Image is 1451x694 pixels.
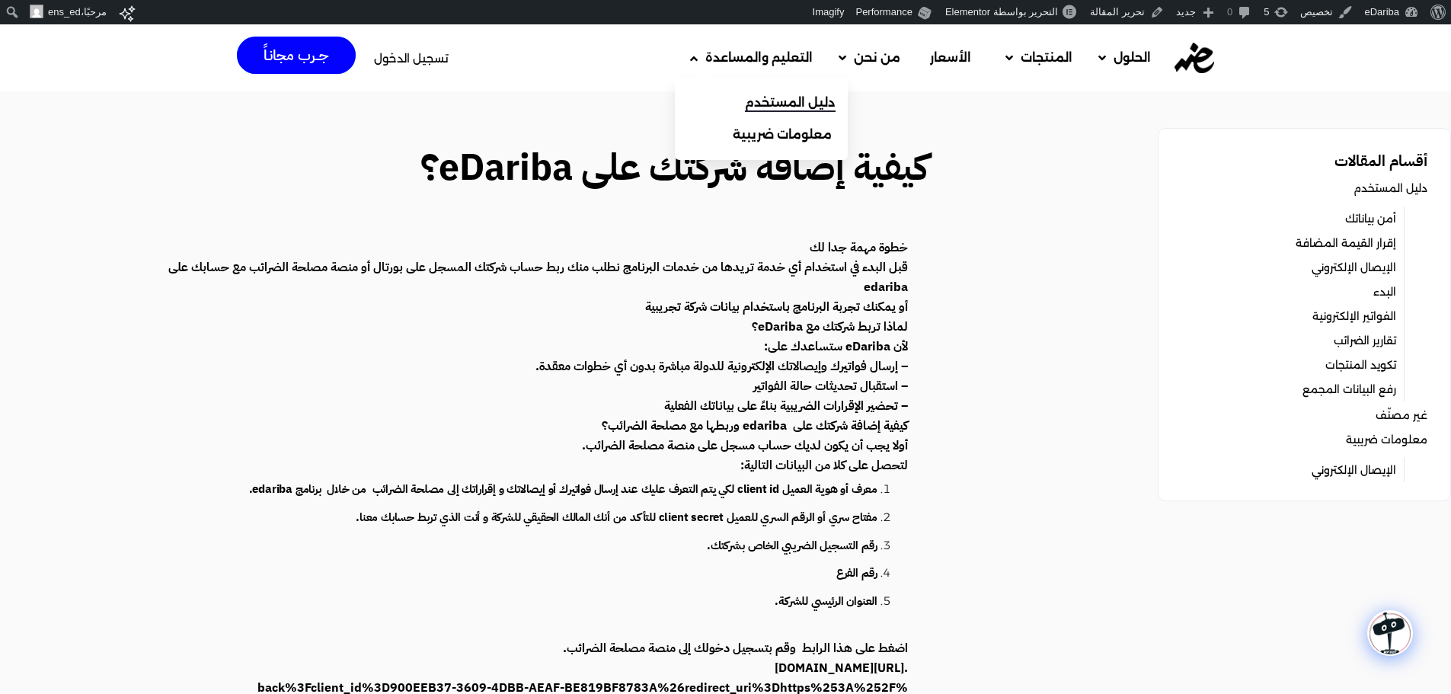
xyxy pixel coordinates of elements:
strong: أقسام المقالات [1334,149,1427,172]
a: تكويد المنتجات [1325,354,1396,376]
strong: رقم التسجيل الضريبي الخاص بشركتك. [707,537,877,554]
strong: مفتاح سري أو الرقم السري للعميل client secret للتأكد من أنك المالك الحقيقي للشركة و أنت الذي تربط... [356,509,877,526]
strong: . [904,659,908,677]
strong: – تحضير الإقرارات الضريبية بناءً على بياناتك الفعلية [664,397,908,415]
a: [URL][DOMAIN_NAME] [775,658,904,678]
a: رفع البيانات المجمع [1302,379,1396,400]
strong: أولا يجب أن يكون لديك حساب مسجل على منصة مصلحة الضرائب. [582,437,908,455]
strong: [URL][DOMAIN_NAME] [775,659,904,677]
strong: رقم الفرع [836,564,877,581]
a: دليل المستخدم [675,87,848,119]
strong: أو يمكنك تجربة البرنامج باستخدام بيانات شركة تجريبية [645,298,908,316]
a: الأسعار [911,38,990,78]
span: التعليم والمساعدة [705,49,813,67]
span: الأسعار [930,49,971,67]
a: أمن بياناتك [1345,208,1396,229]
a: الحلول [1083,38,1162,78]
strong: – استقبال تحديثات حالة الفواتير [753,377,908,395]
strong: خطوة مهمة جدا لك [810,238,908,257]
a: التعليم والمساعدة [675,38,823,78]
span: الحلول [1114,49,1151,67]
strong: – إرسال فواتيرك وإيصالاتك الإلكترونية للدولة مباشرة بدون أي خطوات معقدة. [535,357,908,376]
strong: كيفية إضافة شركتك على edariba وربطها مع مصلحة الضرائب؟ [602,417,908,435]
a: من نحن [823,38,911,78]
a: الإيصال الإلكتروني [1312,257,1396,278]
a: تسجيل الدخول [374,53,449,64]
strong: قبل البدء في استخدام أي خدمة تريدها من خدمات البرنامج نطلب منك ربط حساب شركتك المسجل على بورتال أ... [168,258,908,296]
a: إقرار القيمة المضافة [1296,232,1396,254]
strong: معرف أو هوية العميل client id لكي يتم التعرف عليك عند إرسال فواتيرك أو إيصالاتك و إقراراتك إلى مص... [249,481,877,497]
strong: لماذا تربط شركتك مع eDariba؟ [752,318,908,336]
a: معلومات ضريبية [1346,429,1427,450]
strong: اضغط على هذا الرابط وقم بتسجيل دخولك إلى منصة مصلحة الضرائب. [563,639,908,657]
a: الإيصال الإلكتروني [1312,459,1396,481]
strong: لتحصل على كلا من البيانات التالية: [740,456,908,475]
span: معلومات ضريبية [733,126,832,144]
h2: كيفية إضافة شركتك على eDariba؟ [168,140,928,195]
img: wpChatIcon [1369,612,1411,654]
span: دليل المستخدم [745,94,836,112]
strong: العنوان الرئيسي للشركة. [775,593,877,609]
a: المنتجات [990,38,1083,78]
a: الفواتير الإلكترونية [1312,305,1396,327]
strong: لأن eDariba ستساعدك على: [764,337,908,356]
span: المنتجات [1021,49,1072,67]
span: جــرب مجانـاً [264,48,329,62]
a: دليل المستخدم [1354,177,1427,199]
a: البدء [1373,281,1396,302]
a: تقارير الضرائب [1334,330,1396,351]
img: eDariba [1175,43,1214,73]
span: من نحن [854,49,900,67]
a: معلومات ضريبية [675,119,848,151]
span: التحرير بواسطة Elementor [945,6,1058,18]
a: غير مصنّف [1376,405,1427,426]
a: جــرب مجانـاً [237,37,356,74]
